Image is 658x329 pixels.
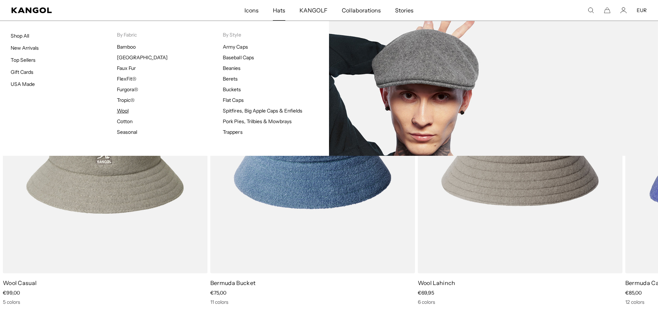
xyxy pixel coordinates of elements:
a: Pork Pies, Trilbies & Mowbrays [223,118,292,125]
span: €69,95 [418,290,434,296]
a: New Arrivals [11,45,39,51]
a: Wool Casual [3,279,37,286]
div: 6 colors [418,299,622,305]
a: Furgora® [117,86,138,93]
a: Top Sellers [11,57,36,63]
a: Berets [223,76,238,82]
a: Account [620,7,627,13]
img: Wool_028e3313-e10c-4b94-af61-5be076c8f612.jpg [329,21,658,156]
p: By Fabric [117,32,223,38]
a: Army Caps [223,44,248,50]
span: €85,00 [625,290,642,296]
a: Faux Fur [117,65,136,71]
div: 4 of 5 [207,17,415,305]
div: 5 of 5 [415,17,622,305]
span: €75,00 [210,290,226,296]
a: FlexFit® [117,76,136,82]
a: Trappers [223,129,242,135]
button: Cart [604,7,610,13]
summary: Search here [588,7,594,13]
a: Gift Cards [11,69,33,75]
button: EUR [637,7,647,13]
a: Bamboo [117,44,136,50]
a: Cotton [117,118,133,125]
span: €99,00 [3,290,20,296]
a: Wool Lahinch [418,279,455,286]
p: By Style [223,32,329,38]
a: Seasonal [117,129,137,135]
a: Baseball Caps [223,54,254,61]
a: Shop All [11,33,29,39]
a: Spitfires, Big Apple Caps & Enfields [223,108,302,114]
div: 5 colors [3,299,207,305]
a: Wool [117,108,129,114]
a: Kangol [11,7,162,13]
a: USA Made [11,81,35,87]
a: Tropic® [117,97,135,103]
a: Buckets [223,86,241,93]
a: Beanies [223,65,241,71]
a: Bermuda Bucket [210,279,255,286]
div: 11 colors [210,299,415,305]
a: [GEOGRAPHIC_DATA] [117,54,168,61]
a: Flat Caps [223,97,243,103]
